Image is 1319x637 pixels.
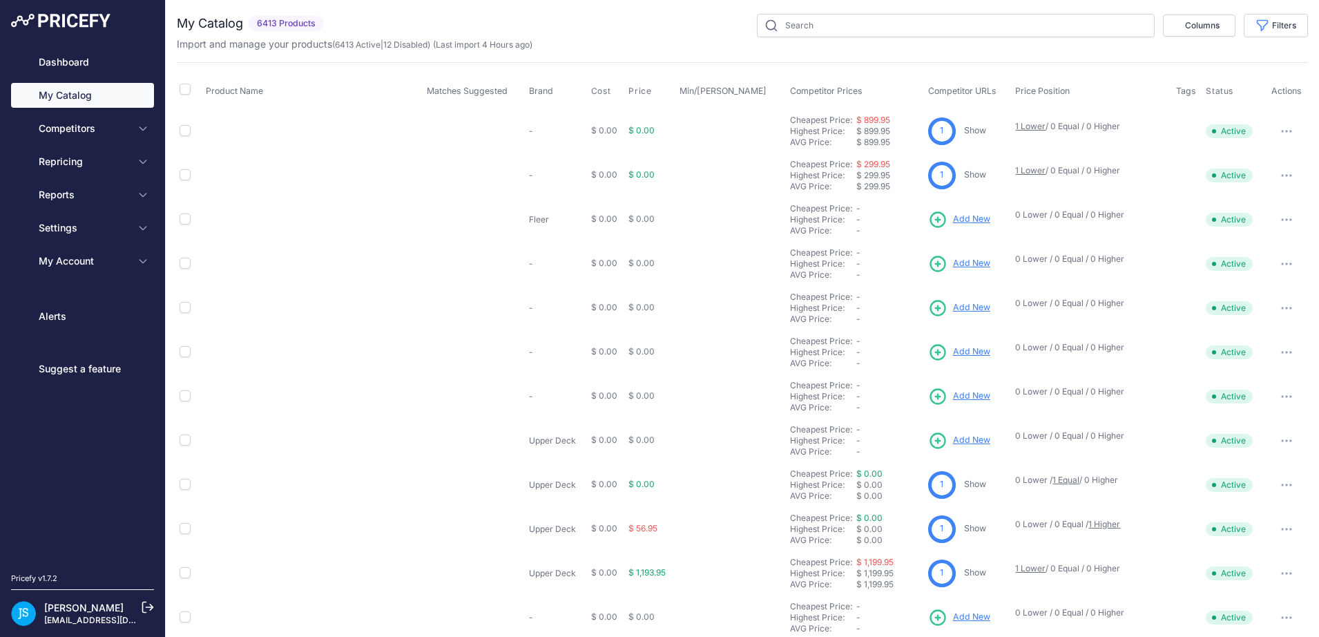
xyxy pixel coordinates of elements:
[628,125,655,135] span: $ 0.00
[1052,475,1079,485] a: 1 Equal
[790,468,852,479] a: Cheapest Price:
[628,86,651,97] span: Price
[928,387,990,406] a: Add New
[44,615,189,625] a: [EMAIL_ADDRESS][DOMAIN_NAME]
[790,557,852,567] a: Cheapest Price:
[940,478,943,491] span: 1
[856,612,860,622] span: -
[856,269,860,280] span: -
[591,346,617,356] span: $ 0.00
[790,358,856,369] div: AVG Price:
[856,535,923,546] div: $ 0.00
[529,479,586,491] p: Upper Deck
[856,292,860,302] span: -
[790,535,856,546] div: AVG Price:
[790,435,856,446] div: Highest Price:
[953,611,990,624] span: Add New
[1015,121,1046,131] a: 1 Lower
[940,169,943,182] span: 1
[591,169,617,180] span: $ 0.00
[249,16,324,32] span: 6413 Products
[591,611,617,622] span: $ 0.00
[628,567,666,578] span: $ 1,193.95
[940,522,943,535] span: 1
[953,257,990,270] span: Add New
[856,446,860,457] span: -
[856,126,890,136] span: $ 899.95
[856,303,860,313] span: -
[628,479,655,489] span: $ 0.00
[856,225,860,236] span: -
[790,513,852,523] a: Cheapest Price:
[332,39,430,50] span: ( | )
[928,254,990,274] a: Add New
[790,137,856,148] div: AVG Price:
[790,612,856,623] div: Highest Price:
[856,568,894,578] span: $ 1,199.95
[790,424,852,435] a: Cheapest Price:
[1015,386,1162,397] p: 0 Lower / 0 Equal / 0 Higher
[940,567,943,580] span: 1
[856,513,883,523] a: $ 0.00
[1015,519,1162,530] p: 0 Lower / 0 Equal /
[1271,86,1302,96] span: Actions
[790,203,852,213] a: Cheapest Price:
[790,491,856,502] div: AVG Price:
[790,336,852,346] a: Cheapest Price:
[11,116,154,141] button: Competitors
[790,623,856,634] div: AVG Price:
[790,568,856,579] div: Highest Price:
[628,213,655,224] span: $ 0.00
[529,170,586,181] p: -
[790,314,856,325] div: AVG Price:
[953,390,990,403] span: Add New
[940,124,943,137] span: 1
[628,302,655,312] span: $ 0.00
[1015,430,1162,441] p: 0 Lower / 0 Equal / 0 Higher
[1206,257,1253,271] span: Active
[529,435,586,446] p: Upper Deck
[591,125,617,135] span: $ 0.00
[790,402,856,413] div: AVG Price:
[1206,434,1253,448] span: Active
[39,122,129,135] span: Competitors
[1206,169,1253,182] span: Active
[757,14,1155,37] input: Search
[1015,254,1162,265] p: 0 Lower / 0 Equal / 0 Higher
[790,214,856,225] div: Highest Price:
[529,86,553,96] span: Brand
[790,524,856,535] div: Highest Price:
[790,579,856,590] div: AVG Price:
[1015,563,1046,573] a: 1 Lower
[856,435,860,446] span: -
[177,14,243,33] h2: My Catalog
[790,601,852,611] a: Cheapest Price:
[1015,165,1046,175] a: 1 Lower
[529,214,586,225] p: Fleer
[953,434,990,447] span: Add New
[1206,390,1253,403] span: Active
[1015,165,1162,176] p: / 0 Equal / 0 Higher
[964,169,986,180] a: Show
[628,86,654,97] button: Price
[928,86,997,96] span: Competitor URLs
[628,523,657,533] span: $ 56.95
[790,479,856,491] div: Highest Price:
[856,601,860,611] span: -
[856,170,890,180] span: $ 299.95
[628,169,655,180] span: $ 0.00
[1206,478,1253,492] span: Active
[1206,213,1253,227] span: Active
[529,347,586,358] p: -
[856,214,860,225] span: -
[856,247,860,258] span: -
[856,336,860,346] span: -
[928,608,990,627] a: Add New
[591,86,613,97] button: Cost
[856,391,860,401] span: -
[856,468,883,479] a: $ 0.00
[953,213,990,226] span: Add New
[1015,86,1070,96] span: Price Position
[383,39,427,50] a: 12 Disabled
[591,390,617,401] span: $ 0.00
